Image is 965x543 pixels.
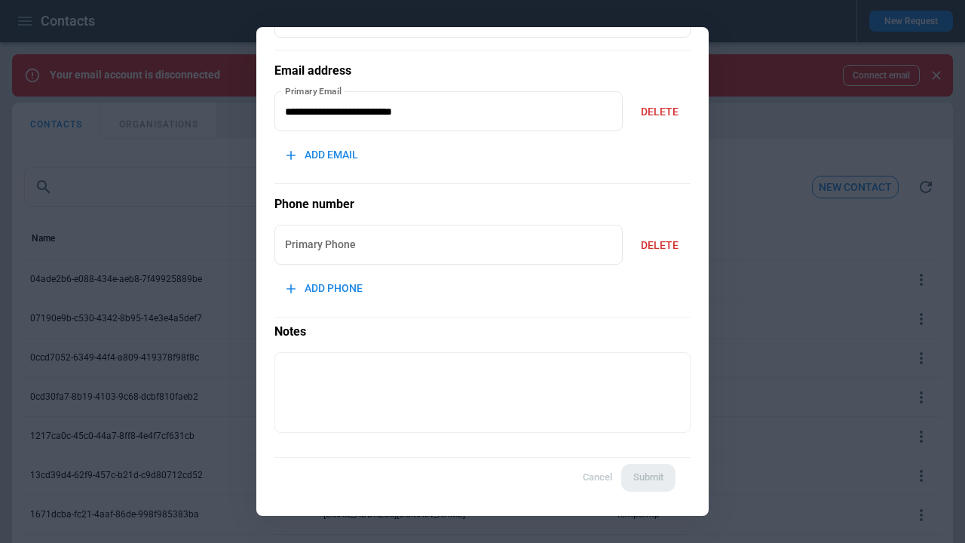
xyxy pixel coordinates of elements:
button: DELETE [629,96,691,128]
label: Primary Email [285,84,342,97]
p: Notes [274,317,691,340]
button: ADD PHONE [274,272,375,305]
h5: Phone number [274,196,691,213]
h5: Email address [274,63,691,79]
button: ADD EMAIL [274,139,370,171]
button: DELETE [629,229,691,262]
